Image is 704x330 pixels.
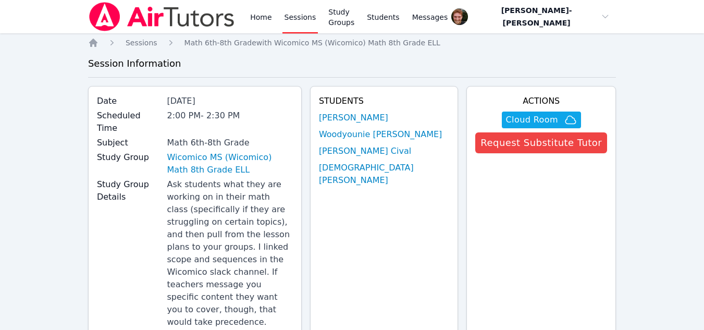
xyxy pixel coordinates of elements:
button: Cloud Room [502,112,581,128]
nav: Breadcrumb [88,38,616,48]
span: Sessions [126,39,157,47]
a: [DEMOGRAPHIC_DATA][PERSON_NAME] [319,162,449,187]
a: [PERSON_NAME] [319,112,388,124]
span: Messages [412,12,448,22]
label: Date [97,95,161,107]
a: Woodyounie [PERSON_NAME] [319,128,442,141]
a: Sessions [126,38,157,48]
span: Math 6th-8th Grade with Wicomico MS (Wicomico) Math 8th Grade ELL [184,39,440,47]
h3: Session Information [88,56,616,71]
div: 2:00 PM - 2:30 PM [167,109,293,122]
span: Cloud Room [506,114,558,126]
label: Subject [97,137,161,149]
div: Ask students what they are working on in their math class (specifically if they are struggling on... [167,178,293,328]
label: Scheduled Time [97,109,161,135]
a: [PERSON_NAME] Cival [319,145,411,157]
div: Math 6th-8th Grade [167,137,293,149]
h4: Students [319,95,449,107]
h4: Actions [475,95,607,107]
label: Study Group [97,151,161,164]
a: Math 6th-8th Gradewith Wicomico MS (Wicomico) Math 8th Grade ELL [184,38,440,48]
a: Wicomico MS (Wicomico) Math 8th Grade ELL [167,151,293,176]
div: [DATE] [167,95,293,107]
button: Request Substitute Tutor [475,132,607,153]
img: Air Tutors [88,2,236,31]
label: Study Group Details [97,178,161,203]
